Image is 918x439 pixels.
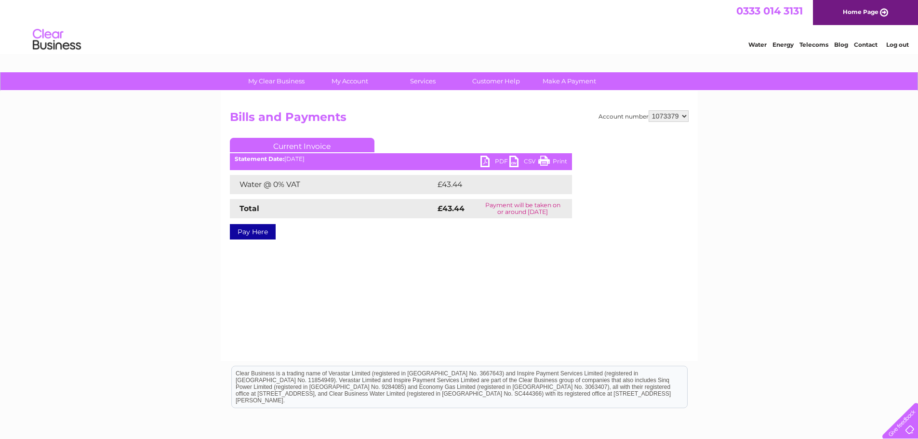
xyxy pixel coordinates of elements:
[456,72,536,90] a: Customer Help
[383,72,463,90] a: Services
[538,156,567,170] a: Print
[230,156,572,162] div: [DATE]
[239,204,259,213] strong: Total
[435,175,553,194] td: £43.44
[230,175,435,194] td: Water @ 0% VAT
[480,156,509,170] a: PDF
[599,110,689,122] div: Account number
[232,5,687,47] div: Clear Business is a trading name of Verastar Limited (registered in [GEOGRAPHIC_DATA] No. 3667643...
[854,41,878,48] a: Contact
[474,199,572,218] td: Payment will be taken on or around [DATE]
[438,204,465,213] strong: £43.44
[834,41,848,48] a: Blog
[230,138,374,152] a: Current Invoice
[799,41,828,48] a: Telecoms
[530,72,609,90] a: Make A Payment
[230,224,276,239] a: Pay Here
[235,155,284,162] b: Statement Date:
[509,156,538,170] a: CSV
[237,72,316,90] a: My Clear Business
[886,41,909,48] a: Log out
[748,41,767,48] a: Water
[230,110,689,129] h2: Bills and Payments
[310,72,389,90] a: My Account
[736,5,803,17] a: 0333 014 3131
[772,41,794,48] a: Energy
[32,25,81,54] img: logo.png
